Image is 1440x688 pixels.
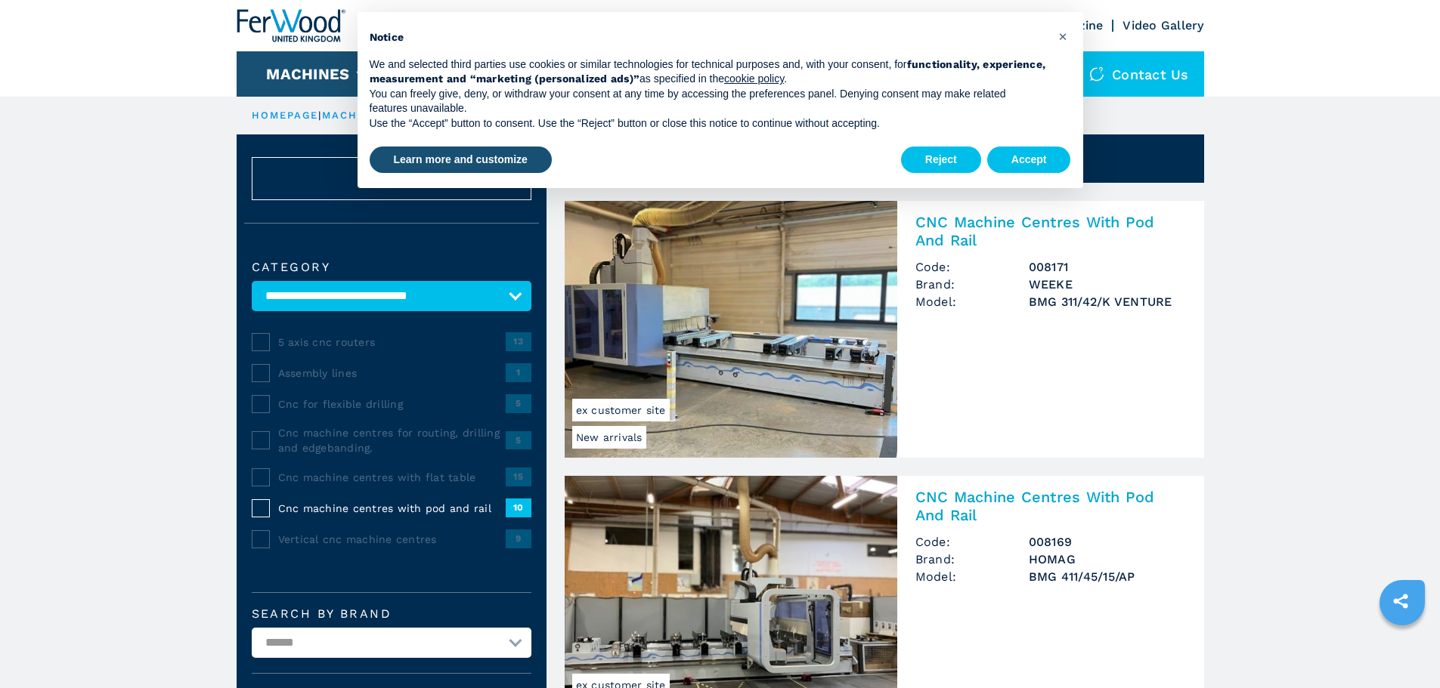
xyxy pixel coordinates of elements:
[1123,18,1203,32] a: Video Gallery
[370,57,1047,87] p: We and selected third parties use cookies or similar technologies for technical purposes and, wit...
[370,116,1047,131] p: Use the “Accept” button to consent. Use the “Reject” button or close this notice to continue with...
[915,488,1186,524] h2: CNC Machine Centres With Pod And Rail
[1029,533,1186,551] h3: 008169
[370,87,1047,116] p: You can freely give, deny, or withdraw your consent at any time by accessing the preferences pane...
[370,58,1046,85] strong: functionality, experience, measurement and “marketing (personalized ads)”
[1376,620,1429,677] iframe: Chat
[1029,258,1186,276] h3: 008171
[506,394,531,412] span: 5
[370,30,1047,45] h2: Notice
[1029,276,1186,293] h3: WEEKE
[915,533,1029,551] span: Code:
[278,501,506,516] span: Cnc machine centres with pod and rail
[506,363,531,381] span: 1
[1051,24,1076,48] button: Close this notice
[565,201,1204,458] a: CNC Machine Centres With Pod And Rail WEEKE BMG 311/42/K VENTURENew arrivalsex customer siteCNC M...
[506,431,531,449] span: 5
[252,608,531,620] label: Search by brand
[1089,66,1104,82] img: Contact us
[1029,551,1186,568] h3: HOMAG
[252,261,531,273] label: Category
[901,147,981,174] button: Reject
[506,498,531,517] span: 10
[370,147,552,174] button: Learn more and customize
[506,529,531,548] span: 9
[278,532,506,547] span: Vertical cnc machine centres
[506,467,531,486] span: 15
[322,110,387,121] a: machines
[915,568,1029,585] span: Model:
[278,396,506,412] span: Cnc for flexible drilling
[572,426,646,449] span: New arrivals
[915,276,1029,293] span: Brand:
[252,110,319,121] a: HOMEPAGE
[915,213,1186,249] h2: CNC Machine Centres With Pod And Rail
[318,110,321,121] span: |
[278,470,506,485] span: Cnc machine centres with flat table
[915,258,1029,276] span: Code:
[252,157,531,200] button: ResetCancel
[237,9,345,42] img: Ferwood
[1058,27,1067,45] span: ×
[987,147,1071,174] button: Accept
[915,293,1029,310] span: Model:
[572,399,670,421] span: ex customer site
[506,332,531,350] span: 13
[724,73,784,85] a: cookie policy
[1029,568,1186,585] h3: BMG 411/45/15/AP
[565,201,897,458] img: CNC Machine Centres With Pod And Rail WEEKE BMG 311/42/K VENTURE
[915,551,1029,568] span: Brand:
[1029,293,1186,310] h3: BMG 311/42/K VENTURE
[278,425,506,455] span: Cnc machine centres for routing, drilling and edgebanding.
[1074,51,1204,97] div: Contact us
[266,65,349,83] button: Machines
[278,335,506,350] span: 5 axis cnc routers
[278,366,506,381] span: Assembly lines
[1382,582,1420,620] a: sharethis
